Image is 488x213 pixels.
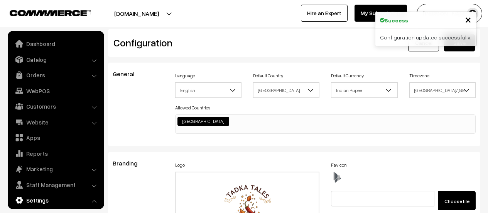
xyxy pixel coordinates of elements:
[87,4,186,23] button: [DOMAIN_NAME]
[10,53,101,66] a: Catalog
[465,12,471,26] span: ×
[410,83,475,97] span: Asia/Kolkata
[175,104,210,111] label: Allowed Countries
[253,72,283,79] label: Default Country
[409,72,429,79] label: Timezone
[10,8,77,17] a: COMMMERCE
[176,83,241,97] span: English
[10,162,101,176] a: Marketing
[177,117,229,126] li: India
[253,83,319,97] span: India
[10,68,101,82] a: Orders
[175,82,241,98] span: English
[10,99,101,113] a: Customers
[355,5,407,22] a: My Subscription
[331,162,347,169] label: Favicon
[253,82,319,98] span: India
[10,115,101,129] a: Website
[331,72,364,79] label: Default Currency
[10,37,101,51] a: Dashboard
[385,16,408,24] strong: Success
[113,70,144,78] span: General
[331,83,397,97] span: Indian Rupee
[465,14,471,25] button: Close
[444,198,469,204] span: Choose file
[10,131,101,145] a: Apps
[409,82,476,98] span: Asia/Kolkata
[10,147,101,160] a: Reports
[417,4,482,23] button: [PERSON_NAME]
[113,159,147,167] span: Branding
[10,84,101,98] a: WebPOS
[467,8,478,19] img: user
[10,193,101,207] a: Settings
[10,10,91,16] img: COMMMERCE
[10,178,101,192] a: Staff Management
[301,5,348,22] a: Hire an Expert
[113,37,289,49] h2: Configuration
[331,82,397,98] span: Indian Rupee
[331,172,343,183] img: favicon.ico
[175,72,195,79] label: Language
[375,29,476,46] div: Configuration updated successfully.
[175,162,185,169] label: Logo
